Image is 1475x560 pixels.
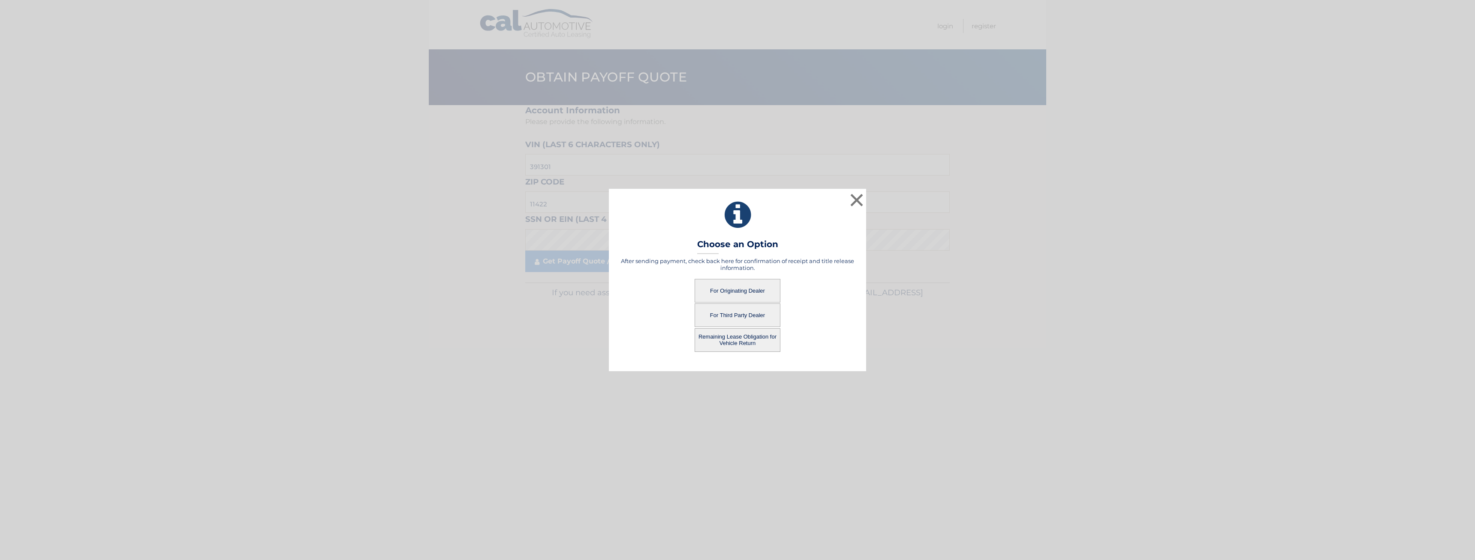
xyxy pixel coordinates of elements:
[695,279,780,303] button: For Originating Dealer
[697,239,778,254] h3: Choose an Option
[620,257,855,271] h5: After sending payment, check back here for confirmation of receipt and title release information.
[695,303,780,327] button: For Third Party Dealer
[695,328,780,352] button: Remaining Lease Obligation for Vehicle Return
[848,191,865,209] button: ×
